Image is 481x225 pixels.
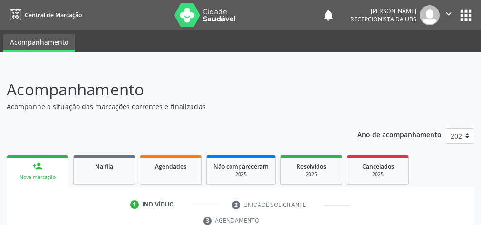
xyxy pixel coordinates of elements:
a: Acompanhamento [3,34,75,52]
button: notifications [322,9,335,22]
span: Central de Marcação [25,11,82,19]
p: Acompanhamento [7,78,334,102]
span: Na fila [95,162,113,170]
button:  [440,5,458,25]
img: img [420,5,440,25]
div: Nova marcação [13,174,62,181]
p: Acompanhe a situação das marcações correntes e finalizadas [7,102,334,112]
div: 2025 [288,171,335,178]
div: Indivíduo [142,200,174,209]
div: 2025 [354,171,402,178]
i:  [443,9,454,19]
div: 2025 [213,171,269,178]
p: Ano de acompanhamento [357,128,442,140]
span: Não compareceram [213,162,269,170]
a: Central de Marcação [7,7,82,23]
span: Recepcionista da UBS [350,15,416,23]
div: [PERSON_NAME] [350,7,416,15]
button: apps [458,7,474,24]
div: person_add [32,161,43,171]
span: Resolvidos [297,162,326,170]
div: 1 [130,200,139,209]
span: Cancelados [362,162,394,170]
span: Agendados [155,162,186,170]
